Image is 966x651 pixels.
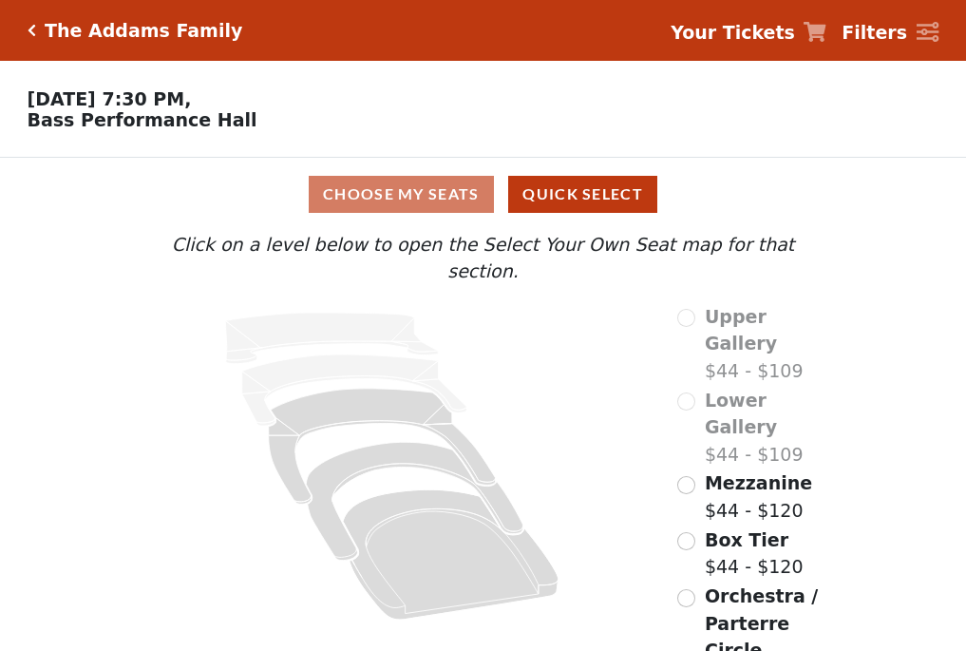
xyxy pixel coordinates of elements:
[842,22,907,43] strong: Filters
[242,354,467,426] path: Lower Gallery - Seats Available: 0
[705,529,788,550] span: Box Tier
[705,303,832,385] label: $44 - $109
[508,176,657,213] button: Quick Select
[705,472,812,493] span: Mezzanine
[671,19,826,47] a: Your Tickets
[705,390,777,438] span: Lower Gallery
[344,489,559,620] path: Orchestra / Parterre Circle - Seats Available: 81
[226,313,439,364] path: Upper Gallery - Seats Available: 0
[705,306,777,354] span: Upper Gallery
[134,231,831,285] p: Click on a level below to open the Select Your Own Seat map for that section.
[705,469,812,524] label: $44 - $120
[45,20,242,42] h5: The Addams Family
[842,19,938,47] a: Filters
[705,527,804,581] label: $44 - $120
[671,22,795,43] strong: Your Tickets
[705,387,832,469] label: $44 - $109
[28,24,36,37] a: Click here to go back to filters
